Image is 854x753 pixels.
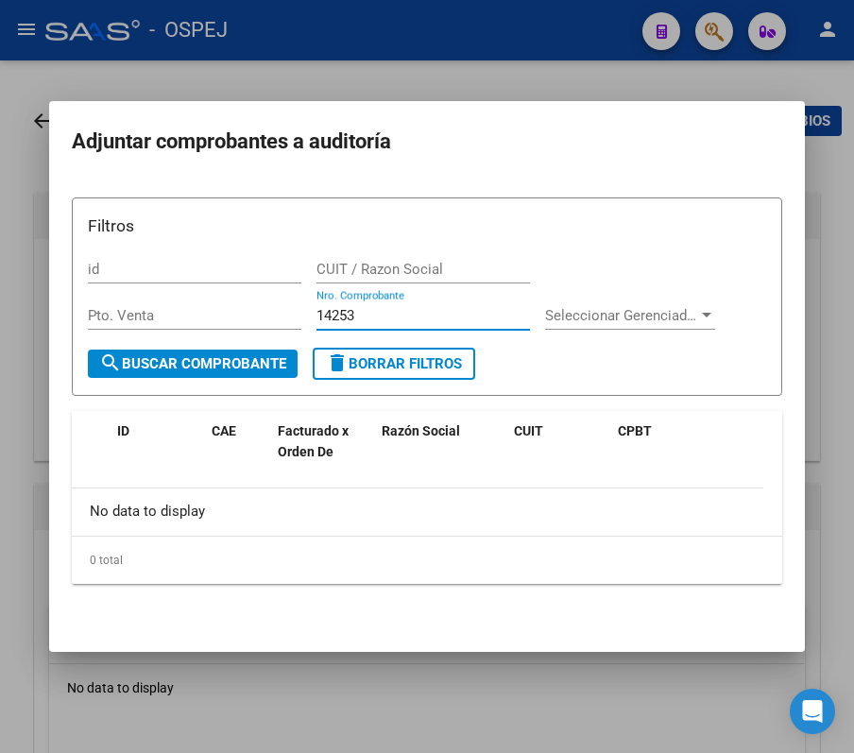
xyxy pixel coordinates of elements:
[99,351,122,374] mat-icon: search
[88,350,298,378] button: Buscar Comprobante
[545,307,698,324] span: Seleccionar Gerenciador
[88,214,766,238] h3: Filtros
[610,411,799,473] datatable-header-cell: CPBT
[326,351,349,374] mat-icon: delete
[110,411,204,473] datatable-header-cell: ID
[270,411,374,473] datatable-header-cell: Facturado x Orden De
[212,423,236,438] span: CAE
[204,411,270,473] datatable-header-cell: CAE
[72,537,782,584] div: 0 total
[382,423,460,438] span: Razón Social
[514,423,543,438] span: CUIT
[326,355,462,372] span: Borrar Filtros
[374,411,506,473] datatable-header-cell: Razón Social
[313,348,475,380] button: Borrar Filtros
[99,355,286,372] span: Buscar Comprobante
[72,124,782,160] h2: Adjuntar comprobantes a auditoría
[790,689,835,734] div: Open Intercom Messenger
[117,423,129,438] span: ID
[618,423,652,438] span: CPBT
[506,411,610,473] datatable-header-cell: CUIT
[278,423,349,460] span: Facturado x Orden De
[72,488,763,536] div: No data to display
